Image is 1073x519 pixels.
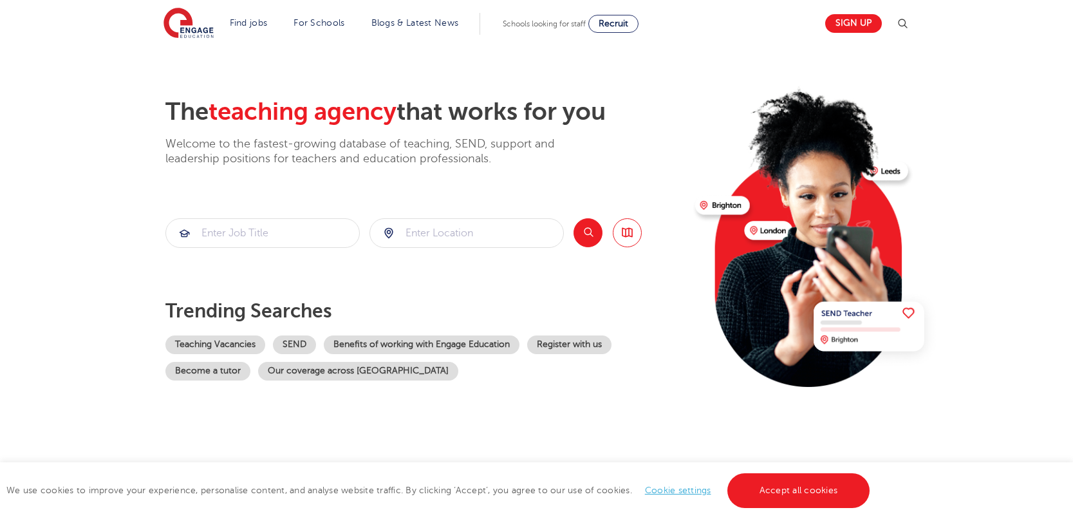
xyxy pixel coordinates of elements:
a: Register with us [527,335,611,354]
p: Trending searches [165,299,685,323]
div: Submit [369,218,564,248]
a: Recruit [588,15,639,33]
a: Teaching Vacancies [165,335,265,354]
img: Engage Education [163,8,214,40]
input: Submit [370,219,563,247]
button: Search [574,218,602,247]
a: Our coverage across [GEOGRAPHIC_DATA] [258,362,458,381]
a: Find jobs [230,18,268,28]
input: Submit [166,219,359,247]
span: We use cookies to improve your experience, personalise content, and analyse website traffic. By c... [6,486,873,495]
span: Recruit [599,19,628,28]
a: Sign up [825,14,882,33]
div: Submit [165,218,360,248]
a: Cookie settings [645,486,711,495]
a: Become a tutor [165,362,250,381]
a: SEND [273,335,316,354]
a: Accept all cookies [727,473,870,508]
a: Blogs & Latest News [371,18,459,28]
a: For Schools [294,18,344,28]
h2: The that works for you [165,97,685,127]
a: Benefits of working with Engage Education [324,335,519,354]
p: Welcome to the fastest-growing database of teaching, SEND, support and leadership positions for t... [165,137,590,167]
span: teaching agency [209,98,397,126]
span: Schools looking for staff [503,19,586,28]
